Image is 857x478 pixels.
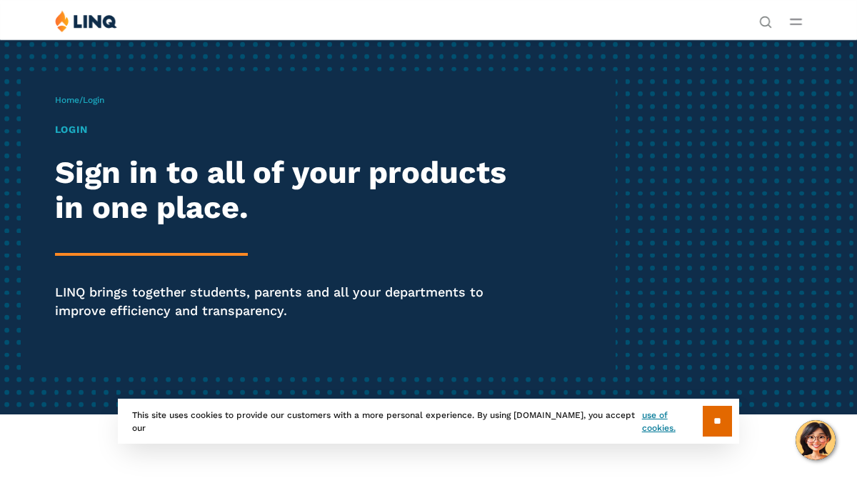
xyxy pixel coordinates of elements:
[55,95,79,105] a: Home
[759,10,772,27] nav: Utility Navigation
[790,14,802,29] button: Open Main Menu
[55,95,104,105] span: /
[55,122,526,137] h1: Login
[796,420,836,460] button: Hello, have a question? Let’s chat.
[118,399,739,444] div: This site uses cookies to provide our customers with a more personal experience. By using [DOMAIN...
[759,14,772,27] button: Open Search Bar
[83,95,104,105] span: Login
[55,155,526,226] h2: Sign in to all of your products in one place.
[55,283,526,319] p: LINQ brings together students, parents and all your departments to improve efficiency and transpa...
[642,409,703,434] a: use of cookies.
[55,10,117,32] img: LINQ | K‑12 Software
